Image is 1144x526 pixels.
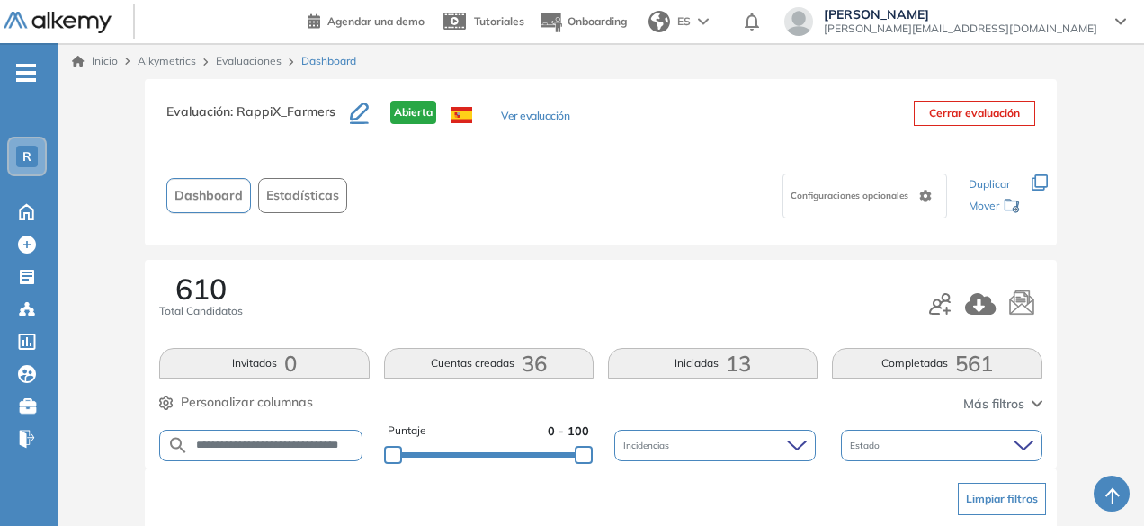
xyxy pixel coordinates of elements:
a: Inicio [72,53,118,69]
span: [PERSON_NAME] [824,7,1097,22]
img: arrow [698,18,709,25]
span: Dashboard [174,186,243,205]
img: SEARCH_ALT [167,434,189,457]
a: Evaluaciones [216,54,282,67]
div: Mover [969,191,1021,224]
h3: Evaluación [166,101,350,138]
button: Ver evaluación [501,108,569,127]
button: Dashboard [166,178,251,213]
span: Estado [850,439,883,452]
button: Invitados0 [159,348,369,379]
img: ESP [451,107,472,123]
div: Incidencias [614,430,816,461]
span: Estadísticas [266,186,339,205]
span: 610 [175,274,227,303]
i: - [16,71,36,75]
span: Onboarding [568,14,627,28]
span: R [22,149,31,164]
span: Puntaje [388,423,426,440]
button: Completadas561 [832,348,1041,379]
span: ES [677,13,691,30]
span: Total Candidatos [159,303,243,319]
span: Agendar una demo [327,14,425,28]
span: Abierta [390,101,436,124]
span: Configuraciones opcionales [791,189,912,202]
span: Personalizar columnas [181,393,313,412]
button: Onboarding [539,3,627,41]
span: Tutoriales [474,14,524,28]
span: Más filtros [963,395,1024,414]
button: Limpiar filtros [958,483,1046,515]
span: Dashboard [301,53,356,69]
button: Más filtros [963,395,1042,414]
span: Alkymetrics [138,54,196,67]
button: Estadísticas [258,178,347,213]
span: 0 - 100 [548,423,589,440]
button: Personalizar columnas [159,393,313,412]
img: world [648,11,670,32]
button: Cuentas creadas36 [384,348,594,379]
img: Logo [4,12,112,34]
a: Agendar una demo [308,9,425,31]
button: Cerrar evaluación [914,101,1035,126]
div: Configuraciones opcionales [782,174,947,218]
span: [PERSON_NAME][EMAIL_ADDRESS][DOMAIN_NAME] [824,22,1097,36]
span: Incidencias [623,439,673,452]
span: : RappiX_Farmers [230,103,335,120]
button: Iniciadas13 [608,348,818,379]
span: Duplicar [969,177,1010,191]
div: Estado [841,430,1042,461]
